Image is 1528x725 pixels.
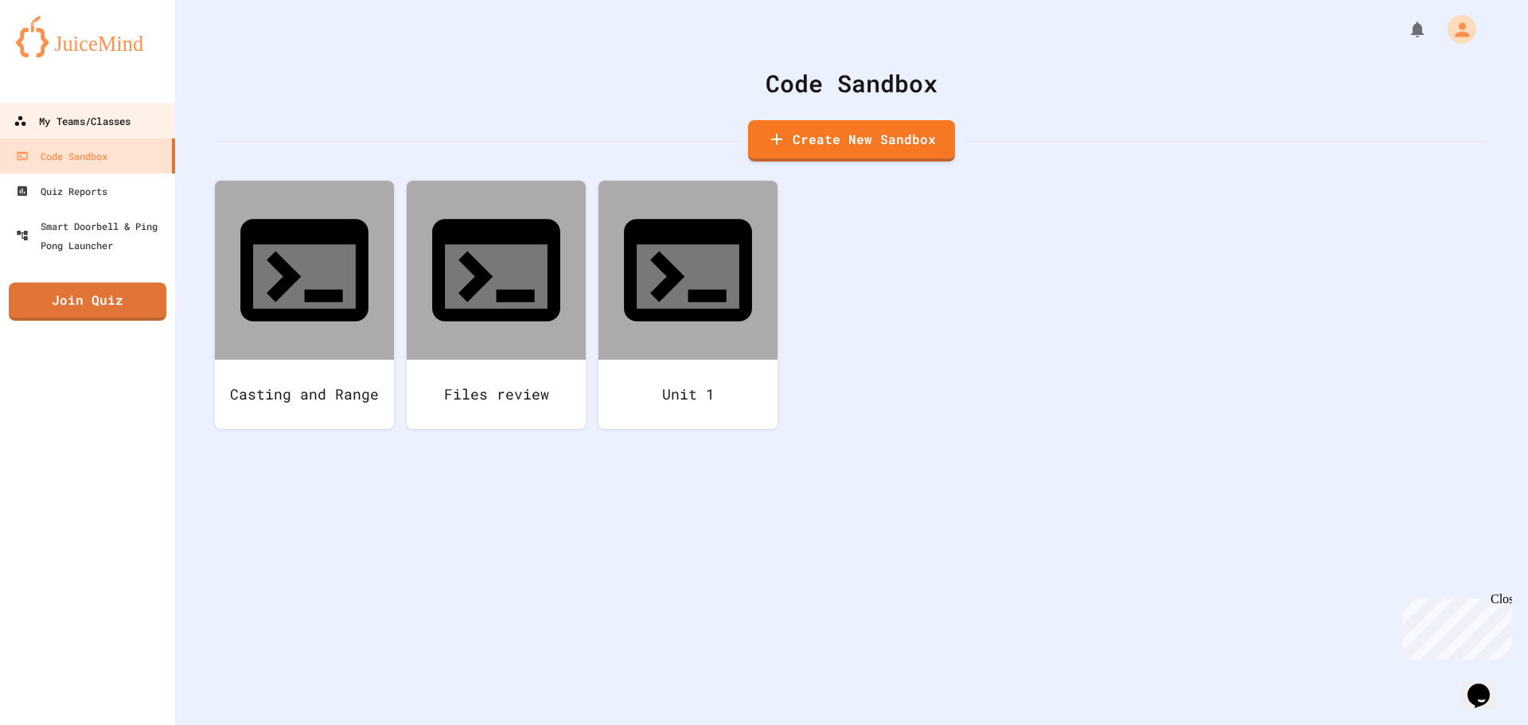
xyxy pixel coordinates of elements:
[215,65,1488,101] div: Code Sandbox
[748,120,955,162] a: Create New Sandbox
[6,6,110,101] div: Chat with us now!Close
[598,181,778,429] a: Unit 1
[215,360,394,429] div: Casting and Range
[1378,16,1431,43] div: My Notifications
[16,16,159,57] img: logo-orange.svg
[16,216,169,255] div: Smart Doorbell & Ping Pong Launcher
[407,360,586,429] div: Files review
[1396,592,1512,660] iframe: chat widget
[215,181,394,429] a: Casting and Range
[598,360,778,429] div: Unit 1
[14,111,131,131] div: My Teams/Classes
[9,283,166,321] a: Join Quiz
[407,181,586,429] a: Files review
[1431,11,1480,48] div: My Account
[16,146,107,166] div: Code Sandbox
[16,181,107,201] div: Quiz Reports
[1461,661,1512,709] iframe: chat widget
